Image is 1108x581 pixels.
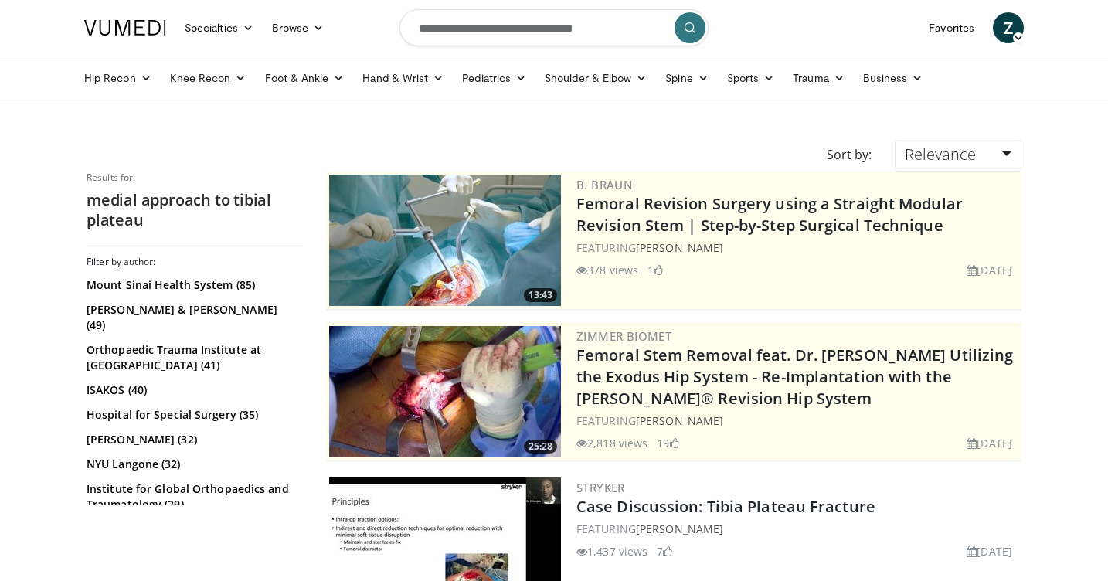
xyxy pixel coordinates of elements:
[453,63,535,93] a: Pediatrics
[161,63,256,93] a: Knee Recon
[87,190,303,230] h2: medial approach to tibial plateau
[87,407,299,423] a: Hospital for Special Surgery (35)
[576,413,1018,429] div: FEATURING
[87,277,299,293] a: Mount Sinai Health System (85)
[919,12,984,43] a: Favorites
[815,138,883,172] div: Sort by:
[87,382,299,398] a: ISAKOS (40)
[87,342,299,373] a: Orthopaedic Trauma Institute at [GEOGRAPHIC_DATA] (41)
[576,345,1013,409] a: Femoral Stem Removal feat. Dr. [PERSON_NAME] Utilizing the Exodus Hip System - Re-Implantation wi...
[87,172,303,184] p: Results for:
[576,543,647,559] li: 1,437 views
[967,262,1012,278] li: [DATE]
[75,63,161,93] a: Hip Recon
[576,521,1018,537] div: FEATURING
[967,435,1012,451] li: [DATE]
[647,262,663,278] li: 1
[636,522,723,536] a: [PERSON_NAME]
[353,63,453,93] a: Hand & Wrist
[895,138,1021,172] a: Relevance
[535,63,656,93] a: Shoulder & Elbow
[87,432,299,447] a: [PERSON_NAME] (32)
[87,457,299,472] a: NYU Langone (32)
[263,12,334,43] a: Browse
[576,435,647,451] li: 2,818 views
[636,240,723,255] a: [PERSON_NAME]
[636,413,723,428] a: [PERSON_NAME]
[967,543,1012,559] li: [DATE]
[657,435,678,451] li: 19
[576,240,1018,256] div: FEATURING
[576,328,671,344] a: Zimmer Biomet
[87,302,299,333] a: [PERSON_NAME] & [PERSON_NAME] (49)
[718,63,784,93] a: Sports
[576,177,633,192] a: B. Braun
[84,20,166,36] img: VuMedi Logo
[524,288,557,302] span: 13:43
[87,256,303,268] h3: Filter by author:
[854,63,933,93] a: Business
[524,440,557,454] span: 25:28
[657,543,672,559] li: 7
[993,12,1024,43] a: Z
[329,326,561,457] a: 25:28
[329,175,561,306] img: 4275ad52-8fa6-4779-9598-00e5d5b95857.300x170_q85_crop-smart_upscale.jpg
[399,9,709,46] input: Search topics, interventions
[329,326,561,457] img: 8704042d-15d5-4ce9-b753-6dec72ffdbb1.300x170_q85_crop-smart_upscale.jpg
[175,12,263,43] a: Specialties
[656,63,717,93] a: Spine
[783,63,854,93] a: Trauma
[576,480,625,495] a: Stryker
[576,496,875,517] a: Case Discussion: Tibia Plateau Fracture
[256,63,354,93] a: Foot & Ankle
[87,481,299,512] a: Institute for Global Orthopaedics and Traumatology (29)
[905,144,976,165] span: Relevance
[329,175,561,306] a: 13:43
[576,262,638,278] li: 378 views
[576,193,963,236] a: Femoral Revision Surgery using a Straight Modular Revision Stem | Step-by-Step Surgical Technique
